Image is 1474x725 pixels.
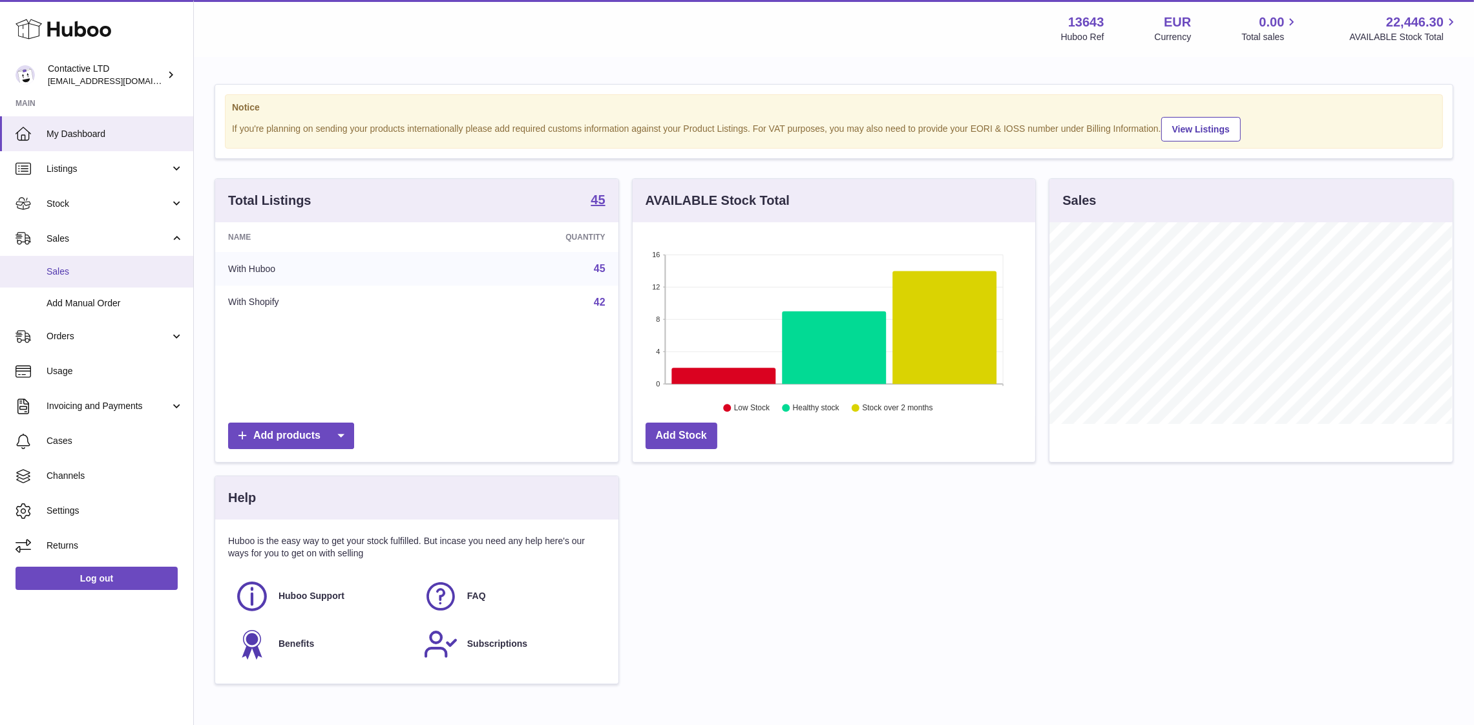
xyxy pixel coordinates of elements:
span: Huboo Support [279,590,344,602]
a: 45 [594,263,605,274]
strong: 45 [591,193,605,206]
a: Log out [16,567,178,590]
span: Channels [47,470,184,482]
a: Add products [228,423,354,449]
span: AVAILABLE Stock Total [1349,31,1458,43]
span: Invoicing and Payments [47,400,170,412]
span: My Dashboard [47,128,184,140]
strong: EUR [1164,14,1191,31]
a: 45 [591,193,605,209]
a: FAQ [423,579,599,614]
span: 22,446.30 [1386,14,1444,31]
span: Sales [47,233,170,245]
div: Huboo Ref [1061,31,1104,43]
a: Huboo Support [235,579,410,614]
div: Contactive LTD [48,63,164,87]
th: Name [215,222,432,252]
span: 0.00 [1259,14,1285,31]
img: soul@SOWLhome.com [16,65,35,85]
span: Returns [47,540,184,552]
td: With Huboo [215,252,432,286]
h3: AVAILABLE Stock Total [646,192,790,209]
span: [EMAIL_ADDRESS][DOMAIN_NAME] [48,76,190,86]
text: 16 [652,251,660,258]
a: Add Stock [646,423,717,449]
span: Subscriptions [467,638,527,650]
div: If you're planning on sending your products internationally please add required customs informati... [232,115,1436,142]
th: Quantity [432,222,618,252]
a: 22,446.30 AVAILABLE Stock Total [1349,14,1458,43]
span: Listings [47,163,170,175]
td: With Shopify [215,286,432,319]
div: Currency [1155,31,1192,43]
a: 0.00 Total sales [1241,14,1299,43]
text: 4 [656,348,660,355]
span: Benefits [279,638,314,650]
h3: Total Listings [228,192,311,209]
span: Add Manual Order [47,297,184,310]
span: Settings [47,505,184,517]
text: Stock over 2 months [862,404,932,413]
text: Healthy stock [793,404,840,413]
span: Orders [47,330,170,342]
span: Sales [47,266,184,278]
span: FAQ [467,590,486,602]
text: 0 [656,380,660,388]
text: 12 [652,283,660,291]
h3: Help [228,489,256,507]
strong: Notice [232,101,1436,114]
a: Benefits [235,627,410,662]
span: Stock [47,198,170,210]
strong: 13643 [1068,14,1104,31]
span: Cases [47,435,184,447]
a: Subscriptions [423,627,599,662]
span: Total sales [1241,31,1299,43]
h3: Sales [1062,192,1096,209]
text: 8 [656,315,660,323]
text: Low Stock [734,404,770,413]
span: Usage [47,365,184,377]
a: View Listings [1161,117,1241,142]
p: Huboo is the easy way to get your stock fulfilled. But incase you need any help here's our ways f... [228,535,605,560]
a: 42 [594,297,605,308]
